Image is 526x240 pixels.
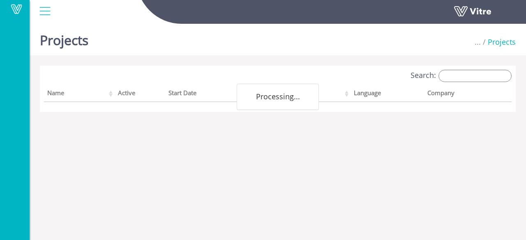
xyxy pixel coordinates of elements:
span: ... [475,37,481,47]
li: Projects [481,37,516,48]
th: Name [44,87,115,102]
label: Search: [411,70,512,82]
th: Language [351,87,424,102]
input: Search: [438,70,512,82]
th: Active [115,87,166,102]
th: Company [424,87,497,102]
h1: Projects [40,21,88,55]
div: Processing... [237,84,319,110]
th: Start Date [165,87,261,102]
